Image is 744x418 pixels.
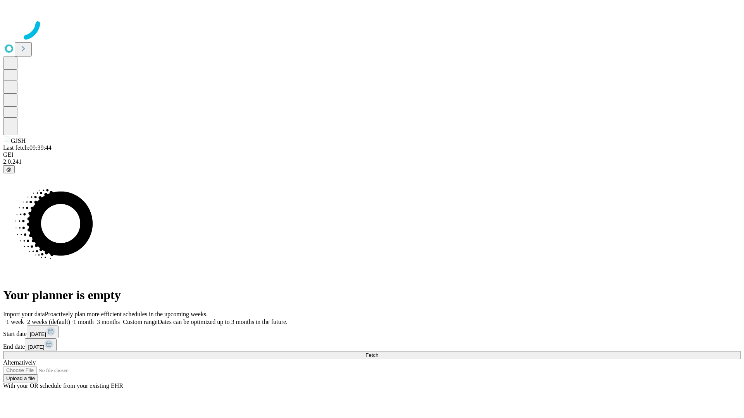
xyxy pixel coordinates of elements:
[3,144,52,151] span: Last fetch: 09:39:44
[3,325,741,338] div: Start date
[3,165,15,173] button: @
[28,344,44,350] span: [DATE]
[3,311,45,317] span: Import your data
[27,319,70,325] span: 2 weeks (default)
[25,338,57,351] button: [DATE]
[45,311,208,317] span: Proactively plan more efficient schedules in the upcoming weeks.
[3,351,741,359] button: Fetch
[123,319,157,325] span: Custom range
[3,151,741,158] div: GEI
[73,319,94,325] span: 1 month
[11,137,26,144] span: GJSH
[3,382,123,389] span: With your OR schedule from your existing EHR
[27,325,59,338] button: [DATE]
[6,319,24,325] span: 1 week
[3,288,741,302] h1: Your planner is empty
[30,331,46,337] span: [DATE]
[3,158,741,165] div: 2.0.241
[3,374,38,382] button: Upload a file
[97,319,120,325] span: 3 months
[6,166,12,172] span: @
[3,338,741,351] div: End date
[158,319,288,325] span: Dates can be optimized up to 3 months in the future.
[3,359,36,366] span: Alternatively
[365,352,378,358] span: Fetch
